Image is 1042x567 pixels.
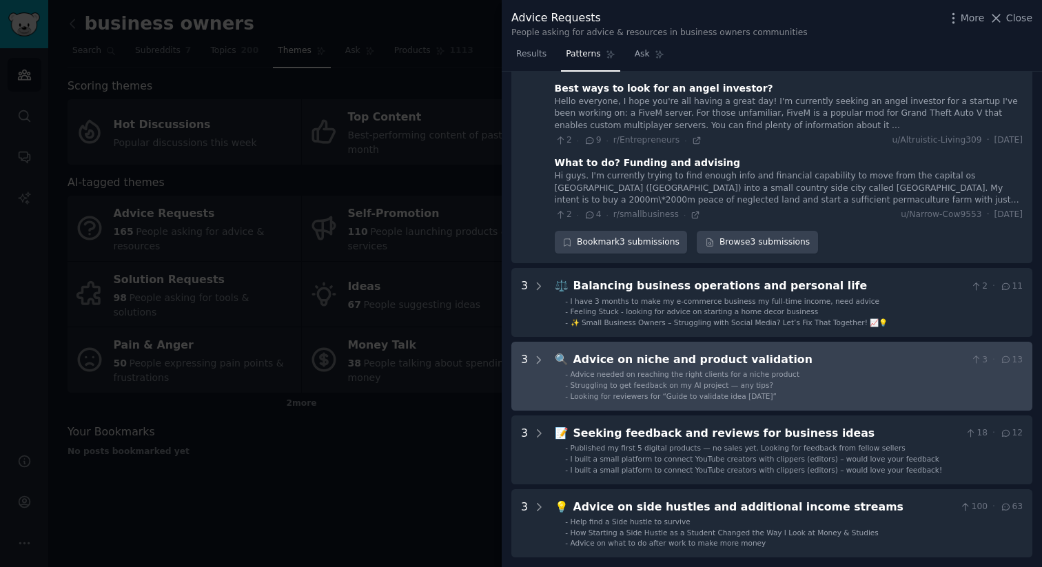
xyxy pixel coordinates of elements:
[565,517,568,526] div: -
[635,48,650,61] span: Ask
[684,136,686,145] span: ·
[901,209,981,221] span: u/Narrow-Cow9553
[606,136,608,145] span: ·
[565,528,568,537] div: -
[697,231,817,254] a: Browse3 submissions
[521,278,528,327] div: 3
[565,296,568,306] div: -
[965,427,988,440] span: 18
[571,455,939,463] span: I built a small platform to connect YouTube creators with clippers (editors) – would love your fe...
[521,351,528,401] div: 3
[989,11,1032,25] button: Close
[992,280,995,293] span: ·
[561,43,620,72] a: Patterns
[577,136,579,145] span: ·
[565,391,568,401] div: -
[565,307,568,316] div: -
[577,210,579,220] span: ·
[571,297,879,305] span: I have 3 months to make my e-commerce business my full-time income, need advice
[511,27,808,39] div: People asking for advice & resources in business owners communities
[987,134,990,147] span: ·
[555,81,773,96] div: Best ways to look for an angel investor?
[571,528,879,537] span: How Starting a Side Hustle as a Student Changed the Way I Look at Money & Studies
[946,11,985,25] button: More
[566,48,600,61] span: Patterns
[959,501,988,513] span: 100
[565,318,568,327] div: -
[613,209,679,219] span: r/smallbusiness
[573,351,966,369] div: Advice on niche and product validation
[571,370,799,378] span: Advice needed on reaching the right clients for a niche product
[573,278,966,295] div: Balancing business operations and personal life
[994,134,1023,147] span: [DATE]
[573,499,955,516] div: Advice on side hustles and additional income streams
[565,369,568,379] div: -
[584,209,601,221] span: 4
[521,499,528,548] div: 3
[571,381,773,389] span: Struggling to get feedback on my AI project — any tips?
[555,209,572,221] span: 2
[555,96,1023,132] div: Hello everyone, I hope you're all having a great day! I'm currently seeking an angel investor for...
[892,134,981,147] span: u/Altruistic-Living309
[992,501,995,513] span: ·
[1006,11,1032,25] span: Close
[684,210,686,220] span: ·
[565,538,568,548] div: -
[992,354,995,367] span: ·
[606,210,608,220] span: ·
[584,134,601,147] span: 9
[511,10,808,27] div: Advice Requests
[565,454,568,464] div: -
[970,280,988,293] span: 2
[1000,280,1023,293] span: 11
[571,444,906,452] span: Published my first 5 digital products — no sales yet. Looking for feedback from fellow sellers
[573,425,960,442] div: Seeking feedback and reviews for business ideas
[555,500,569,513] span: 💡
[571,318,888,327] span: ✨ Small Business Owners – Struggling with Social Media? Let’s Fix That Together! 📈💡
[571,466,943,474] span: I built a small platform to connect YouTube creators with clippers (editors) – would love your fe...
[555,279,569,292] span: ⚖️
[571,392,777,400] span: Looking for reviewers for “Guide to validate idea [DATE]”
[1000,354,1023,367] span: 13
[992,427,995,440] span: ·
[555,134,572,147] span: 2
[565,465,568,475] div: -
[565,443,568,453] div: -
[630,43,669,72] a: Ask
[571,517,691,526] span: Help find a Side hustle to survive
[521,3,528,254] div: 3
[987,209,990,221] span: ·
[565,380,568,390] div: -
[555,156,741,170] div: What to do? Funding and advising
[571,539,766,547] span: Advice on what to do after work to make more money
[571,307,819,316] span: Feeling Stuck - looking for advice on starting a home decor business
[1000,501,1023,513] span: 63
[521,425,528,475] div: 3
[555,231,688,254] div: Bookmark 3 submissions
[555,170,1023,207] div: Hi guys. I'm currently trying to find enough info and financial capability to move from the capit...
[555,353,569,366] span: 🔍
[516,48,546,61] span: Results
[1000,427,1023,440] span: 12
[511,43,551,72] a: Results
[970,354,988,367] span: 3
[994,209,1023,221] span: [DATE]
[555,426,569,440] span: 📝
[961,11,985,25] span: More
[555,231,688,254] button: Bookmark3 submissions
[613,135,680,145] span: r/Entrepreneurs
